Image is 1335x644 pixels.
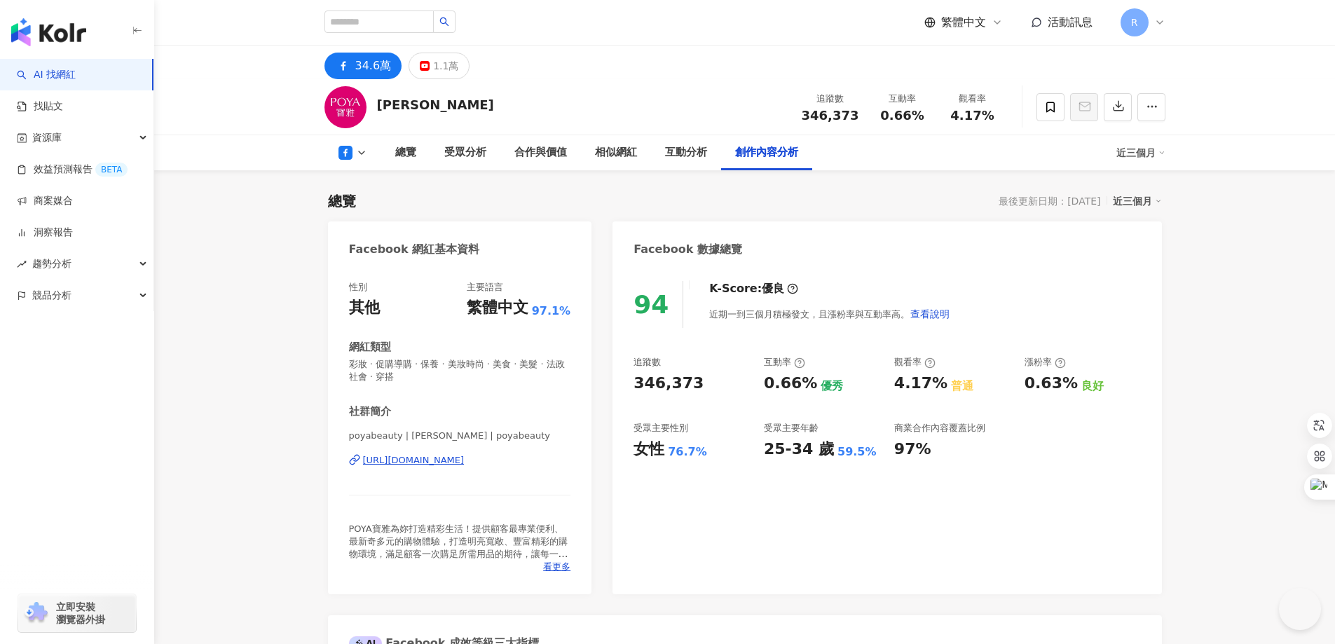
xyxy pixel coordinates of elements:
[395,144,416,161] div: 總覽
[328,191,356,211] div: 總覽
[764,439,834,460] div: 25-34 歲
[349,404,391,419] div: 社群簡介
[634,439,664,460] div: 女性
[910,308,950,320] span: 查看說明
[880,109,924,123] span: 0.66%
[876,92,929,106] div: 互動率
[950,109,994,123] span: 4.17%
[951,378,973,394] div: 普通
[1113,192,1162,210] div: 近三個月
[837,444,877,460] div: 59.5%
[17,68,76,82] a: searchAI 找網紅
[11,18,86,46] img: logo
[467,281,503,294] div: 主要語言
[764,356,805,369] div: 互動率
[439,17,449,27] span: search
[668,444,707,460] div: 76.7%
[802,92,859,106] div: 追蹤數
[665,144,707,161] div: 互動分析
[433,56,458,76] div: 1.1萬
[444,144,486,161] div: 受眾分析
[349,430,571,442] span: poyabeauty | [PERSON_NAME] | poyabeauty
[1116,142,1165,164] div: 近三個月
[764,422,819,434] div: 受眾主要年齡
[894,356,936,369] div: 觀看率
[999,196,1100,207] div: 最後更新日期：[DATE]
[1131,15,1138,30] span: R
[910,300,950,328] button: 查看說明
[634,422,688,434] div: 受眾主要性別
[946,92,999,106] div: 觀看率
[409,53,470,79] button: 1.1萬
[324,53,402,79] button: 34.6萬
[894,439,931,460] div: 97%
[709,281,798,296] div: K-Score :
[349,281,367,294] div: 性別
[18,594,136,632] a: chrome extension立即安裝 瀏覽器外掛
[17,100,63,114] a: 找貼文
[1048,15,1093,29] span: 活動訊息
[349,358,571,383] span: 彩妝 · 促購導購 · 保養 · 美妝時尚 · 美食 · 美髮 · 法政社會 · 穿搭
[821,378,843,394] div: 優秀
[1025,356,1066,369] div: 漲粉率
[22,602,50,624] img: chrome extension
[377,96,494,114] div: [PERSON_NAME]
[894,373,947,395] div: 4.17%
[17,163,128,177] a: 效益預測報告BETA
[56,601,105,626] span: 立即安裝 瀏覽器外掛
[941,15,986,30] span: 繁體中文
[32,122,62,153] span: 資源庫
[349,454,571,467] a: [URL][DOMAIN_NAME]
[634,356,661,369] div: 追蹤數
[467,297,528,319] div: 繁體中文
[17,259,27,269] span: rise
[634,373,704,395] div: 346,373
[17,194,73,208] a: 商案媒合
[32,280,71,311] span: 競品分析
[634,242,742,257] div: Facebook 數據總覽
[349,242,480,257] div: Facebook 網紅基本資料
[532,303,571,319] span: 97.1%
[363,454,465,467] div: [URL][DOMAIN_NAME]
[514,144,567,161] div: 合作與價值
[32,248,71,280] span: 趨勢分析
[595,144,637,161] div: 相似網紅
[764,373,817,395] div: 0.66%
[1025,373,1078,395] div: 0.63%
[355,56,392,76] div: 34.6萬
[802,108,859,123] span: 346,373
[349,340,391,355] div: 網紅類型
[543,561,570,573] span: 看更多
[324,86,367,128] img: KOL Avatar
[17,226,73,240] a: 洞察報告
[735,144,798,161] div: 創作內容分析
[709,300,950,328] div: 近期一到三個月積極發文，且漲粉率與互動率高。
[634,290,669,319] div: 94
[762,281,784,296] div: 優良
[894,422,985,434] div: 商業合作內容覆蓋比例
[1081,378,1104,394] div: 良好
[349,297,380,319] div: 其他
[1279,588,1321,630] iframe: Help Scout Beacon - Open
[349,523,568,573] span: POYA寶雅為妳打造精彩生活！提供顧客最專業便利、最新奇多元的購物體驗，打造明亮寬敞、豐富精彩的購物環境，滿足顧客一次購足所需用品的期待，讓每一位走進POYA寶雅的人，都能體驗最豐富的消費樂趣！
